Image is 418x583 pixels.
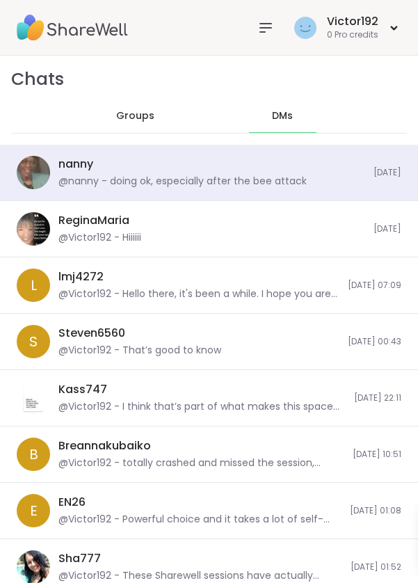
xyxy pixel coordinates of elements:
div: lmj4272 [58,269,104,285]
span: B [29,444,38,465]
img: ShareWell Nav Logo [17,3,128,52]
span: [DATE] 22:11 [354,392,401,404]
div: @Victor192 - I think that’s part of what makes this space between us feel rare it’s rooted in tru... [58,400,346,414]
div: Kass747 [58,382,107,397]
div: 0 Pro credits [327,29,378,41]
img: https://sharewell-space-live.sfo3.digitaloceanspaces.com/user-generated/e0e9b911-4e07-4294-902a-6... [17,156,50,189]
span: l [31,275,37,296]
div: @Victor192 - totally crashed and missed the session, guess my body had other plans. 😅 How was it?... [58,456,344,470]
span: [DATE] [373,223,401,235]
span: [DATE] 01:52 [351,561,401,573]
div: Breannakubaiko [58,438,151,454]
div: @Victor192 - Powerful choice and it takes a lot of self-awareness to step back like that even if ... [58,513,341,527]
div: Sha777 [58,551,101,566]
span: E [30,500,38,521]
div: @Victor192 - Hello there, it's been a while. I hope you are good [58,287,339,301]
div: @Victor192 - That’s good to know [58,344,221,358]
img: Victor192 [294,17,316,39]
span: S [29,331,38,352]
span: Groups [116,109,154,123]
span: [DATE] 07:09 [348,280,401,291]
img: https://sharewell-space-live.sfo3.digitaloceanspaces.com/user-generated/789d1b6b-0df7-4050-a79d-2... [17,212,50,246]
span: [DATE] [373,167,401,179]
h1: Chats [11,67,64,91]
img: https://sharewell-space-live.sfo3.digitaloceanspaces.com/user-generated/9e0a398f-82a5-4c56-a0ef-4... [17,381,50,415]
span: DMs [272,109,293,123]
div: nanny [58,157,93,172]
div: Steven6560 [58,326,125,341]
span: [DATE] 10:51 [353,449,401,461]
span: [DATE] 00:43 [348,336,401,348]
div: @Victor192 - These Sharewell sessions have actually become this unexpected little window into how... [58,569,342,583]
div: @nanny - doing ok, especially after the bee attack [58,175,307,189]
div: ReginaMaria [58,213,129,228]
div: @Victor192 - Hiiiiii [58,231,141,245]
span: [DATE] 01:08 [350,505,401,517]
div: EN26 [58,495,86,510]
div: Victor192 [327,14,378,29]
